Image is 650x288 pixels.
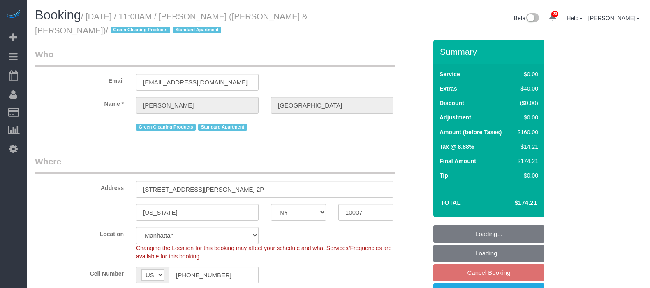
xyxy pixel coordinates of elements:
div: $0.00 [514,171,538,180]
div: ($0.00) [514,99,538,107]
div: $0.00 [514,70,538,78]
strong: Total [441,199,461,206]
h3: Summary [440,47,540,56]
small: / [DATE] / 11:00AM / [PERSON_NAME] ([PERSON_NAME] & [PERSON_NAME]) [35,12,308,35]
h4: $174.21 [490,199,537,206]
span: Standard Apartment [198,124,247,131]
input: Last Name [271,97,393,114]
a: Beta [514,15,539,21]
div: $40.00 [514,84,538,93]
a: Help [567,15,583,21]
span: 23 [551,11,558,17]
input: City [136,204,259,221]
span: Standard Apartment [173,27,222,33]
label: Tax @ 8.88% [440,143,474,151]
input: Email [136,74,259,91]
label: Service [440,70,460,78]
span: Changing the Location for this booking may affect your schedule and what Services/Frequencies are... [136,245,392,260]
label: Final Amount [440,157,476,165]
label: Email [29,74,130,85]
legend: Who [35,48,395,67]
img: Automaid Logo [5,8,21,20]
input: Cell Number [169,267,259,283]
span: Green Cleaning Products [111,27,170,33]
label: Tip [440,171,448,180]
label: Location [29,227,130,238]
span: / [106,26,224,35]
input: First Name [136,97,259,114]
label: Name * [29,97,130,108]
label: Adjustment [440,113,471,122]
legend: Where [35,155,395,174]
div: $0.00 [514,113,538,122]
label: Address [29,181,130,192]
label: Amount (before Taxes) [440,128,502,136]
img: New interface [525,13,539,24]
div: $160.00 [514,128,538,136]
a: [PERSON_NAME] [588,15,640,21]
a: 23 [545,8,561,26]
div: $174.21 [514,157,538,165]
span: Booking [35,8,81,22]
div: $14.21 [514,143,538,151]
span: Green Cleaning Products [136,124,196,131]
input: Zip Code [338,204,393,221]
label: Discount [440,99,464,107]
label: Cell Number [29,267,130,278]
label: Extras [440,84,457,93]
